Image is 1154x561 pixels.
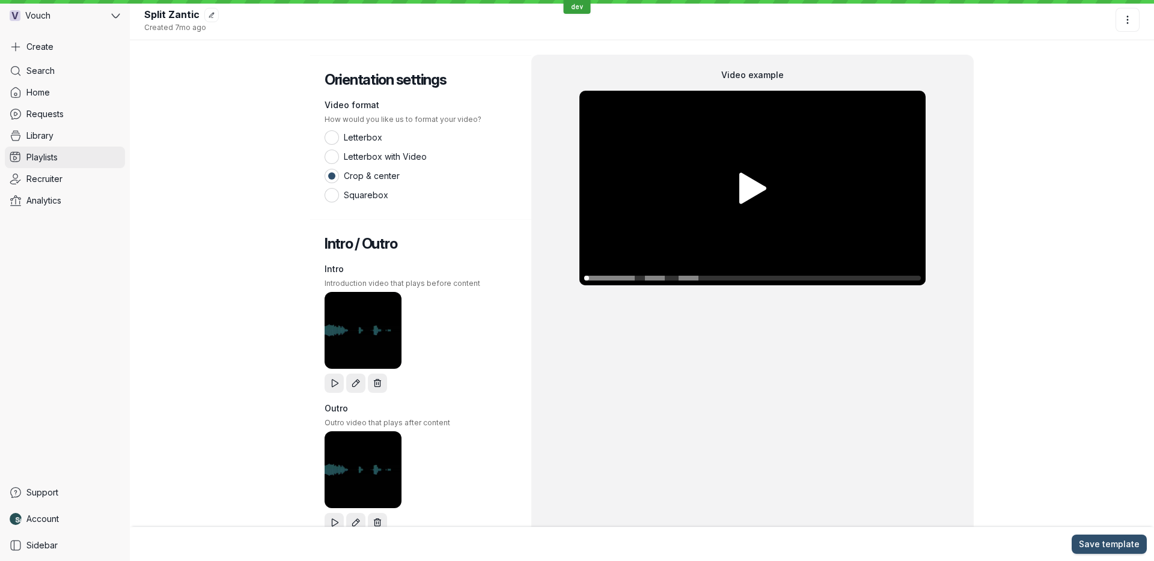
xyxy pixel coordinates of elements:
span: Recruiter [26,173,63,185]
button: Play video [325,374,344,393]
span: Intro [325,263,344,275]
button: Remove video [368,374,387,393]
h2: Video example [546,69,959,81]
span: Playlists [26,151,58,163]
button: More actions [1116,8,1140,32]
span: Letterbox with Video [344,151,517,163]
span: Letterbox [344,132,517,144]
a: Support [5,482,125,503]
img: Video thumbnail [325,292,401,369]
span: Created 7mo ago [144,23,206,32]
span: Squarebox [344,189,517,201]
a: Edit video [346,513,365,532]
button: Play video [325,513,344,532]
button: Remove video [368,513,387,532]
a: Home [5,82,125,103]
span: Search [26,65,55,77]
span: Outro video that plays after content [325,417,517,429]
button: Create [5,36,125,58]
a: Recruiter [5,168,125,190]
span: Vouch [25,10,50,22]
div: Vouch [5,5,109,26]
img: Video thumbnail [325,431,401,508]
a: Nathan Weinstock avatarAccount [5,508,125,530]
span: Introduction video that plays before content [325,277,517,290]
span: How would you like us to format your video? [325,114,517,126]
a: Sidebar [5,535,125,556]
span: Crop & center [344,170,517,182]
span: Account [26,513,59,525]
span: Sidebar [26,539,58,551]
span: Home [26,86,50,99]
button: Edit name [204,8,219,22]
a: Analytics [5,190,125,211]
a: Requests [5,103,125,125]
a: Library [5,125,125,147]
span: Split Zantic [144,8,200,20]
h3: Intro / Outro [325,234,517,253]
span: Outro [325,402,348,414]
span: V [11,10,19,22]
h3: Orientation settings [325,70,517,89]
span: Create [26,41,53,53]
img: Nathan Weinstock avatar [10,513,22,525]
span: Analytics [26,195,61,207]
a: Search [5,60,125,82]
button: VVouch [5,5,125,26]
span: Video format [325,99,379,111]
span: Requests [26,108,64,120]
a: Edit video [346,374,365,393]
span: Library [26,130,53,142]
a: Playlists [5,147,125,168]
span: Support [26,487,58,499]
